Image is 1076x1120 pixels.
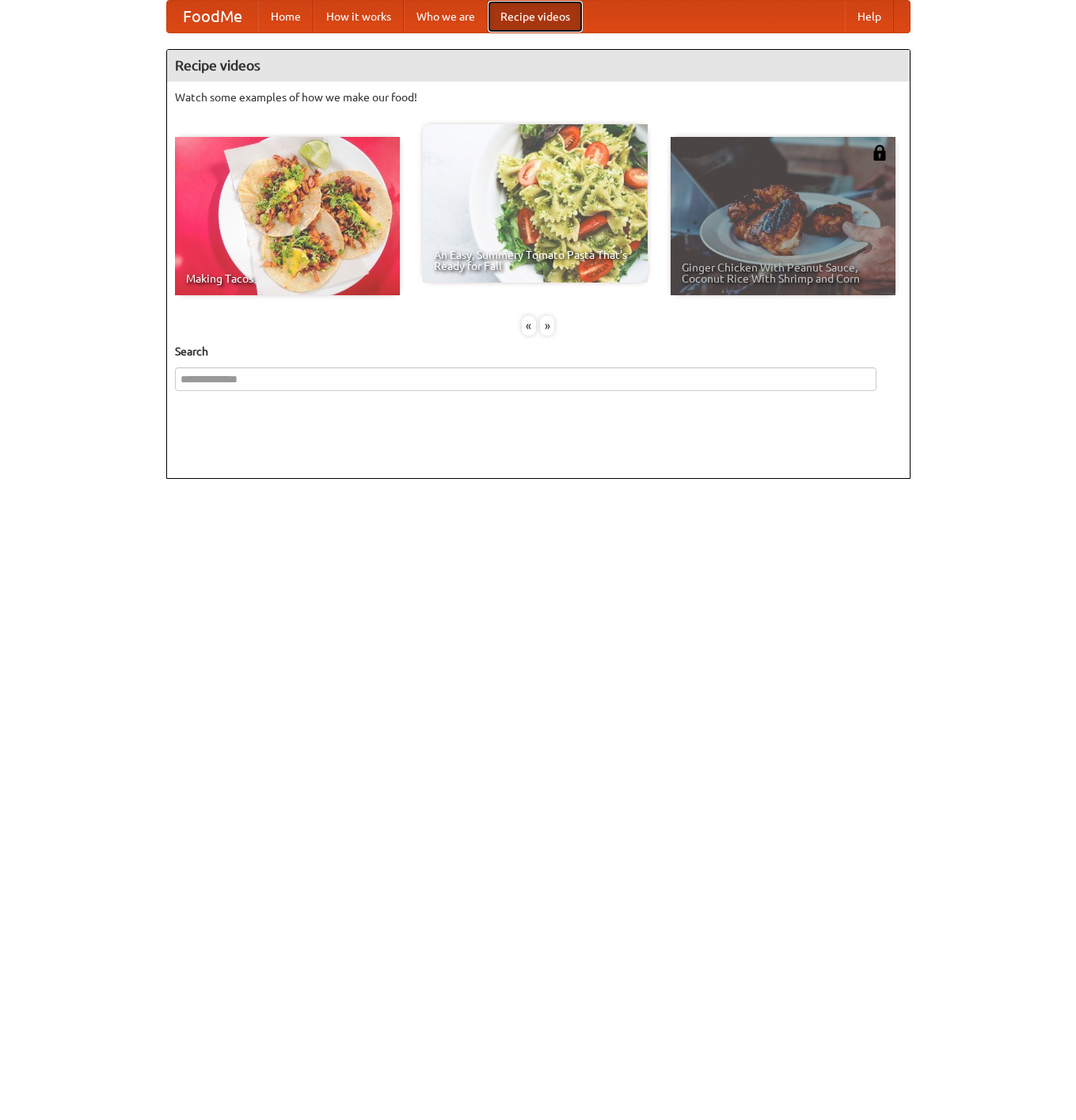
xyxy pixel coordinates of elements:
p: Watch some examples of how we make our food! [175,89,902,105]
div: « [522,316,536,336]
span: Making Tacos [186,273,389,284]
img: 483408.png [872,145,888,161]
a: Making Tacos [175,137,400,295]
a: Who we are [404,1,488,32]
h4: Recipe videos [167,50,910,82]
a: Recipe videos [488,1,583,32]
a: FoodMe [167,1,258,32]
a: Help [845,1,894,32]
a: Home [258,1,314,32]
a: How it works [314,1,404,32]
a: An Easy, Summery Tomato Pasta That's Ready for Fall [423,124,648,283]
h5: Search [175,344,902,359]
span: An Easy, Summery Tomato Pasta That's Ready for Fall [434,249,637,271]
div: » [540,316,554,336]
